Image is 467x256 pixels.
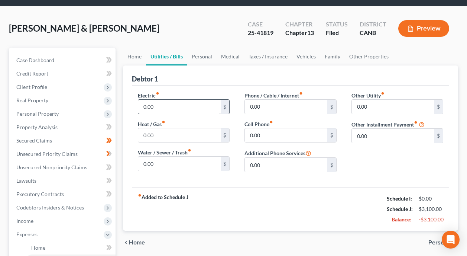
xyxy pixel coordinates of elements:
i: fiber_manual_record [414,121,418,124]
div: District [360,20,386,29]
div: $0.00 [419,195,443,202]
a: Vehicles [292,48,320,65]
button: Preview [398,20,449,37]
div: $ [221,157,230,171]
span: Real Property [16,97,48,103]
span: Unsecured Priority Claims [16,151,78,157]
div: Debtor 1 [132,74,158,83]
div: $ [434,100,443,114]
strong: Schedule J: [387,206,413,212]
div: $ [327,158,336,172]
label: Phone / Cable / Internet [244,92,303,99]
label: Additional Phone Services [244,148,311,157]
label: Cell Phone [244,120,273,128]
div: Open Intercom Messenger [442,231,460,249]
span: Executory Contracts [16,191,64,197]
span: Lawsuits [16,177,36,184]
a: Credit Report [10,67,116,80]
label: Water / Sewer / Trash [138,148,191,156]
a: Unsecured Priority Claims [10,147,116,161]
a: Lawsuits [10,174,116,188]
span: Unsecured Nonpriority Claims [16,164,87,170]
span: Home [129,240,145,246]
a: Case Dashboard [10,54,116,67]
span: Codebtors Insiders & Notices [16,204,84,211]
i: fiber_manual_record [162,120,165,124]
input: -- [352,100,434,114]
div: 25-41819 [248,29,273,37]
a: Property Analysis [10,121,116,134]
a: Executory Contracts [10,188,116,201]
span: Property Analysis [16,124,58,130]
button: chevron_left Home [123,240,145,246]
div: Case [248,20,273,29]
label: Other Utility [351,92,385,99]
input: -- [245,100,327,114]
span: Secured Claims [16,137,52,144]
div: -$3,100.00 [419,216,443,223]
span: Income [16,218,33,224]
a: Medical [217,48,244,65]
span: Home [31,244,45,251]
a: Unsecured Nonpriority Claims [10,161,116,174]
span: Personal Property [16,111,59,117]
input: -- [138,100,220,114]
a: Family [320,48,345,65]
i: fiber_manual_record [138,193,142,197]
a: Secured Claims [10,134,116,147]
i: fiber_manual_record [299,92,303,95]
a: Home [123,48,146,65]
input: -- [138,157,220,171]
span: Case Dashboard [16,57,54,63]
i: fiber_manual_record [188,148,191,152]
a: Personal [187,48,217,65]
div: $ [221,100,230,114]
i: fiber_manual_record [381,92,385,95]
span: Client Profile [16,84,47,90]
div: $ [327,100,336,114]
div: $3,100.00 [419,205,443,213]
input: -- [245,128,327,143]
div: Chapter [285,29,314,37]
a: Utilities / Bills [146,48,187,65]
input: -- [352,129,434,143]
a: Taxes / Insurance [244,48,292,65]
i: fiber_manual_record [269,120,273,124]
input: -- [138,128,220,143]
span: [PERSON_NAME] & [PERSON_NAME] [9,23,159,33]
div: $ [221,128,230,143]
div: $ [327,128,336,143]
strong: Schedule I: [387,195,412,202]
label: Heat / Gas [138,120,165,128]
input: -- [245,158,327,172]
i: chevron_left [123,240,129,246]
div: CANB [360,29,386,37]
label: Electric [138,92,159,99]
strong: Added to Schedule J [138,193,188,225]
span: 13 [307,29,314,36]
div: Chapter [285,20,314,29]
div: Filed [326,29,348,37]
a: Other Properties [345,48,393,65]
span: Credit Report [16,70,48,77]
span: Expenses [16,231,38,237]
strong: Balance: [392,216,411,223]
a: Home [25,241,116,255]
i: fiber_manual_record [156,92,159,95]
button: Personal chevron_right [428,240,458,246]
div: Status [326,20,348,29]
span: Personal [428,240,452,246]
div: $ [434,129,443,143]
label: Other Installment Payment [351,121,418,128]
